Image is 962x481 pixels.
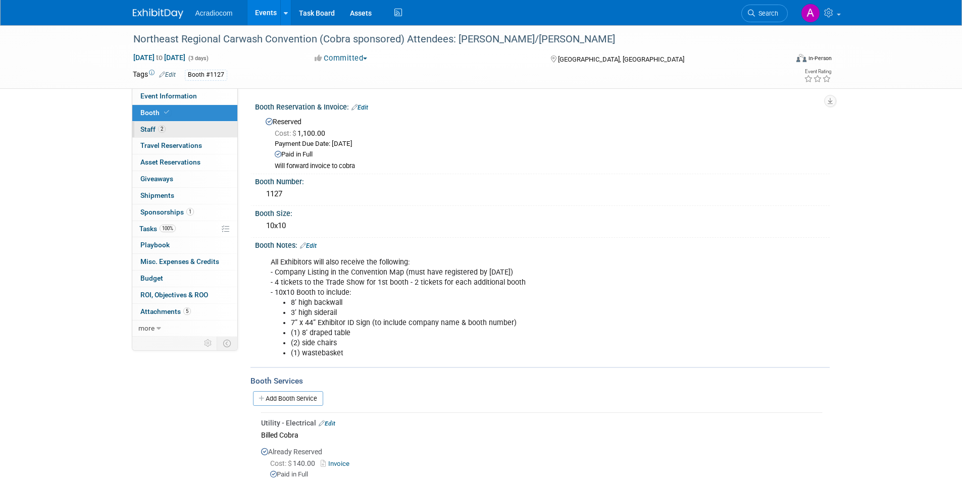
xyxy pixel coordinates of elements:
[140,175,173,183] span: Giveaways
[263,218,822,234] div: 10x10
[140,191,174,199] span: Shipments
[270,459,293,467] span: Cost: $
[808,55,832,62] div: In-Person
[133,53,186,62] span: [DATE] [DATE]
[133,9,183,19] img: ExhibitDay
[132,204,237,221] a: Sponsorships1
[132,138,237,154] a: Travel Reservations
[132,188,237,204] a: Shipments
[183,307,191,315] span: 5
[255,99,830,113] div: Booth Reservation & Invoice:
[261,418,822,428] div: Utility - Electrical
[804,69,831,74] div: Event Rating
[140,291,208,299] span: ROI, Objectives & ROO
[132,304,237,320] a: Attachments5
[300,242,317,249] a: Edit
[291,338,713,348] li: (2) side chairs
[130,30,773,48] div: Northeast Regional Carwash Convention (Cobra sponsored) Attendees: [PERSON_NAME]/[PERSON_NAME]
[140,158,200,166] span: Asset Reservations
[160,225,176,232] span: 100%
[275,139,822,149] div: Payment Due Date: [DATE]
[132,221,237,237] a: Tasks100%
[187,55,209,62] span: (3 days)
[321,460,353,467] a: Invoice
[140,125,166,133] span: Staff
[270,470,822,479] div: Paid in Full
[291,298,713,308] li: 8’ high backwall
[140,274,163,282] span: Budget
[255,174,830,187] div: Booth Number:
[291,328,713,338] li: (1) 8’ draped table
[728,52,832,68] div: Event Format
[275,129,297,137] span: Cost: $
[319,420,335,427] a: Edit
[351,104,368,111] a: Edit
[199,337,217,350] td: Personalize Event Tab Strip
[755,10,778,17] span: Search
[138,324,155,332] span: more
[139,225,176,233] span: Tasks
[558,56,684,63] span: [GEOGRAPHIC_DATA], [GEOGRAPHIC_DATA]
[255,238,830,251] div: Booth Notes:
[140,208,194,216] span: Sponsorships
[275,129,329,137] span: 1,100.00
[801,4,820,23] img: Amanda Nazarko
[132,271,237,287] a: Budget
[253,391,323,406] a: Add Booth Service
[140,92,197,100] span: Event Information
[159,71,176,78] a: Edit
[132,287,237,303] a: ROI, Objectives & ROO
[133,69,176,81] td: Tags
[132,154,237,171] a: Asset Reservations
[291,308,713,318] li: 3’ high siderail
[741,5,788,22] a: Search
[158,125,166,133] span: 2
[311,53,371,64] button: Committed
[250,376,830,387] div: Booth Services
[275,150,822,159] div: Paid in Full
[291,318,713,328] li: 7” x 44” Exhibitor ID Sign (to include company name & booth number)
[275,162,822,171] div: Will forward invoice to cobra
[132,105,237,121] a: Booth
[270,459,319,467] span: 140.00
[291,348,713,358] li: (1) wastebasket
[217,337,237,350] td: Toggle Event Tabs
[132,122,237,138] a: Staff2
[132,171,237,187] a: Giveaways
[264,252,719,364] div: All Exhibitors will also receive the following: - Company Listing in the Convention Map (must hav...
[132,237,237,253] a: Playbook
[140,241,170,249] span: Playbook
[255,206,830,219] div: Booth Size:
[155,54,164,62] span: to
[186,208,194,216] span: 1
[140,109,171,117] span: Booth
[261,428,822,442] div: Billed Cobra
[263,186,822,202] div: 1127
[140,307,191,315] span: Attachments
[185,70,227,80] div: Booth #1127
[132,254,237,270] a: Misc. Expenses & Credits
[132,320,237,337] a: more
[140,141,202,149] span: Travel Reservations
[132,88,237,104] a: Event Information
[164,110,169,115] i: Booth reservation complete
[140,257,219,265] span: Misc. Expenses & Credits
[195,9,233,17] span: Acradiocom
[263,114,822,171] div: Reserved
[796,54,806,62] img: Format-Inperson.png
